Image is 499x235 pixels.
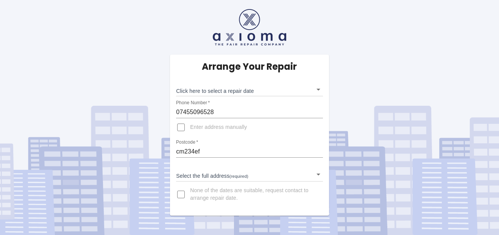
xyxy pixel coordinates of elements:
[213,9,286,45] img: axioma
[176,100,210,106] label: Phone Number
[190,187,317,202] span: None of the dates are suitable, request contact to arrange repair date.
[176,139,198,146] label: Postcode
[202,61,297,73] h5: Arrange Your Repair
[190,124,247,131] span: Enter address manually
